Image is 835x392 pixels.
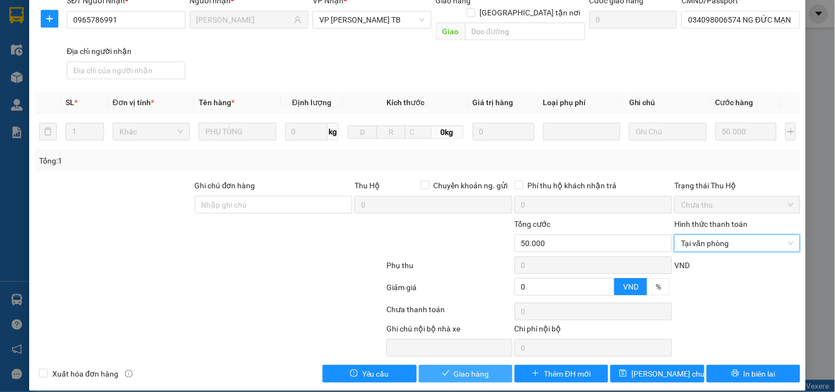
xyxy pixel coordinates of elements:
[590,11,678,29] input: Cước giao hàng
[681,197,793,213] span: Chưa thu
[41,10,58,28] button: plus
[473,98,514,107] span: Giá trị hàng
[199,123,276,140] input: VD: Bàn, Ghế
[476,7,585,19] span: [GEOGRAPHIC_DATA] tận nơi
[195,181,255,190] label: Ghi chú đơn hàng
[350,369,358,378] span: exclamation-circle
[48,368,123,380] span: Xuất hóa đơn hàng
[544,368,591,380] span: Thêm ĐH mới
[354,181,380,190] span: Thu Hộ
[539,92,625,113] th: Loại phụ phí
[125,370,133,378] span: info-circle
[432,126,463,139] span: 0kg
[716,98,754,107] span: Cước hàng
[515,365,608,383] button: plusThêm ĐH mới
[732,369,739,378] span: printer
[629,123,706,140] input: Ghi Chú
[385,259,513,279] div: Phụ thu
[199,98,234,107] span: Tên hàng
[454,368,489,380] span: Giao hàng
[429,179,512,192] span: Chuyển khoản ng. gửi
[323,365,416,383] button: exclamation-circleYêu cầu
[386,323,512,339] div: Ghi chú nội bộ nhà xe
[436,23,465,40] span: Giao
[348,126,377,139] input: D
[67,45,185,57] div: Địa chỉ người nhận
[465,23,585,40] input: Dọc đường
[625,92,711,113] th: Ghi chú
[473,123,534,140] input: 0
[319,12,424,28] span: VP Trần Phú TB
[515,323,673,339] div: Chi phí nội bộ
[113,98,154,107] span: Đơn vị tính
[785,123,795,140] button: plus
[197,14,292,26] input: Tên người nhận
[610,365,704,383] button: save[PERSON_NAME] chuyển hoàn
[292,98,331,107] span: Định lượng
[674,220,747,228] label: Hình thức thanh toán
[674,261,690,270] span: VND
[67,62,185,79] input: Địa chỉ của người nhận
[619,369,627,378] span: save
[744,368,776,380] span: In biên lai
[515,220,551,228] span: Tổng cước
[119,123,183,140] span: Khác
[681,235,793,252] span: Tại văn phòng
[419,365,512,383] button: checkGiao hàng
[656,282,661,291] span: %
[631,368,736,380] span: [PERSON_NAME] chuyển hoàn
[674,179,800,192] div: Trạng thái Thu Hộ
[39,123,57,140] button: delete
[385,303,513,323] div: Chưa thanh toán
[66,98,74,107] span: SL
[385,281,513,301] div: Giảm giá
[523,179,621,192] span: Phí thu hộ khách nhận trả
[195,196,353,214] input: Ghi chú đơn hàng
[328,123,339,140] span: kg
[532,369,539,378] span: plus
[376,126,406,139] input: R
[405,126,432,139] input: C
[716,123,777,140] input: 0
[294,16,302,24] span: user
[623,282,638,291] span: VND
[442,369,450,378] span: check
[707,365,800,383] button: printerIn biên lai
[386,98,424,107] span: Kích thước
[41,14,58,23] span: plus
[39,155,323,167] div: Tổng: 1
[362,368,389,380] span: Yêu cầu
